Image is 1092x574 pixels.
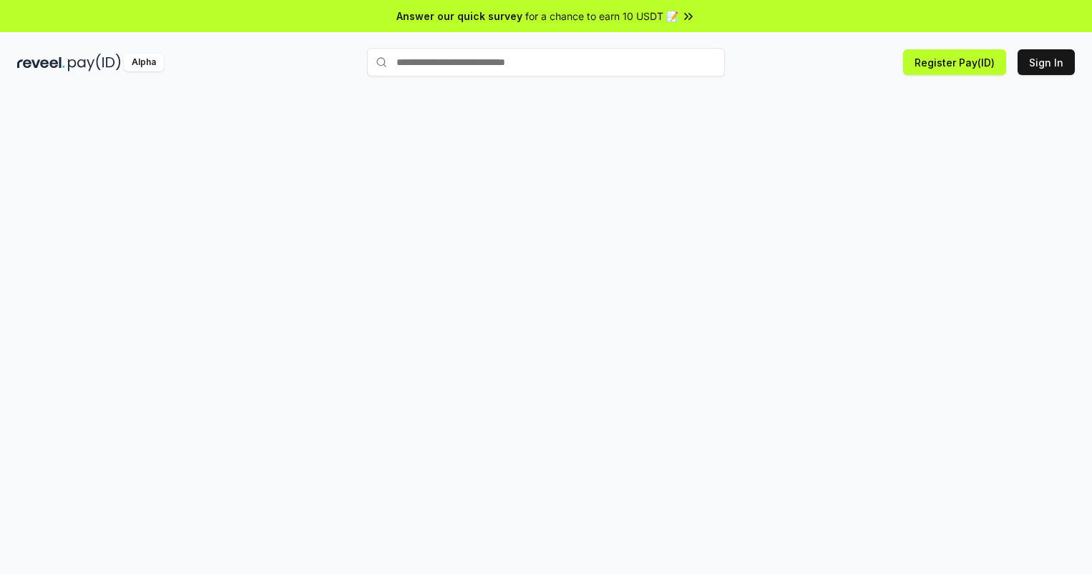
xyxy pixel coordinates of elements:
[124,54,164,71] div: Alpha
[903,49,1006,75] button: Register Pay(ID)
[68,54,121,71] img: pay_id
[525,9,678,24] span: for a chance to earn 10 USDT 📝
[396,9,522,24] span: Answer our quick survey
[17,54,65,71] img: reveel_dark
[1018,49,1075,75] button: Sign In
